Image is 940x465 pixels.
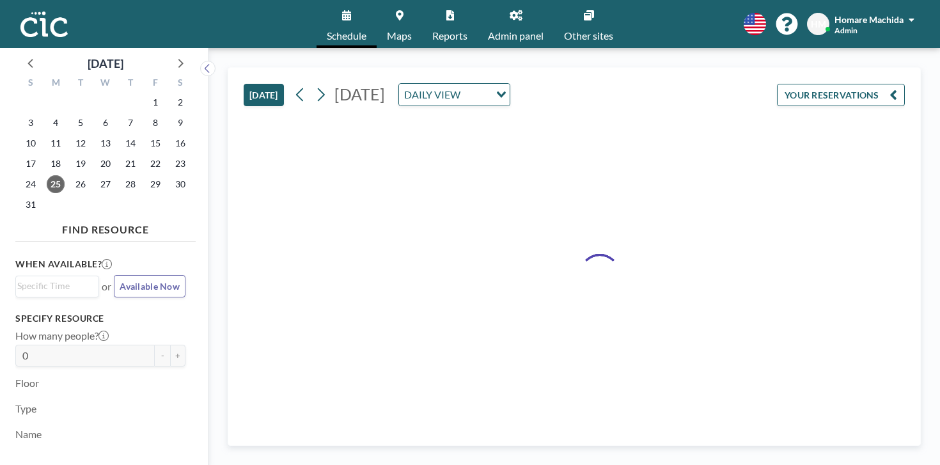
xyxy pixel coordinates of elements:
span: [DATE] [334,84,385,104]
span: Admin [834,26,858,35]
span: Thursday, August 21, 2025 [121,155,139,173]
div: [DATE] [88,54,123,72]
button: YOUR RESERVATIONS [777,84,905,106]
button: Available Now [114,275,185,297]
div: Search for option [399,84,510,106]
span: Tuesday, August 5, 2025 [72,114,90,132]
div: F [143,75,168,92]
span: Sunday, August 3, 2025 [22,114,40,132]
div: M [43,75,68,92]
img: organization-logo [20,12,68,37]
span: Friday, August 8, 2025 [146,114,164,132]
span: Friday, August 15, 2025 [146,134,164,152]
span: Admin panel [488,31,544,41]
label: Name [15,428,42,441]
span: Tuesday, August 12, 2025 [72,134,90,152]
span: Sunday, August 10, 2025 [22,134,40,152]
span: Thursday, August 28, 2025 [121,175,139,193]
span: Wednesday, August 6, 2025 [97,114,114,132]
span: Monday, August 4, 2025 [47,114,65,132]
span: Wednesday, August 27, 2025 [97,175,114,193]
label: How many people? [15,329,109,342]
span: Saturday, August 9, 2025 [171,114,189,132]
span: Available Now [120,281,180,292]
span: Monday, August 18, 2025 [47,155,65,173]
span: Wednesday, August 20, 2025 [97,155,114,173]
span: Homare Machida [834,14,904,25]
span: Other sites [564,31,613,41]
span: Saturday, August 23, 2025 [171,155,189,173]
div: W [93,75,118,92]
span: or [102,280,111,293]
div: T [118,75,143,92]
button: [DATE] [244,84,284,106]
h4: FIND RESOURCE [15,218,196,236]
span: DAILY VIEW [402,86,463,103]
input: Search for option [464,86,489,103]
span: Saturday, August 16, 2025 [171,134,189,152]
label: Floor [15,377,39,390]
span: Friday, August 22, 2025 [146,155,164,173]
span: Maps [387,31,412,41]
span: Sunday, August 31, 2025 [22,196,40,214]
span: Tuesday, August 26, 2025 [72,175,90,193]
input: Search for option [17,279,91,293]
h3: Specify resource [15,313,185,324]
span: Reports [432,31,467,41]
label: Type [15,402,36,415]
div: T [68,75,93,92]
span: Saturday, August 2, 2025 [171,93,189,111]
span: Monday, August 11, 2025 [47,134,65,152]
button: - [155,345,170,366]
span: Monday, August 25, 2025 [47,175,65,193]
span: Friday, August 1, 2025 [146,93,164,111]
div: S [168,75,192,92]
span: Tuesday, August 19, 2025 [72,155,90,173]
span: Sunday, August 24, 2025 [22,175,40,193]
div: S [19,75,43,92]
span: HM [811,19,826,30]
button: + [170,345,185,366]
span: Wednesday, August 13, 2025 [97,134,114,152]
span: Sunday, August 17, 2025 [22,155,40,173]
span: Thursday, August 7, 2025 [121,114,139,132]
span: Friday, August 29, 2025 [146,175,164,193]
span: Schedule [327,31,366,41]
div: Search for option [16,276,98,296]
span: Thursday, August 14, 2025 [121,134,139,152]
span: Saturday, August 30, 2025 [171,175,189,193]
